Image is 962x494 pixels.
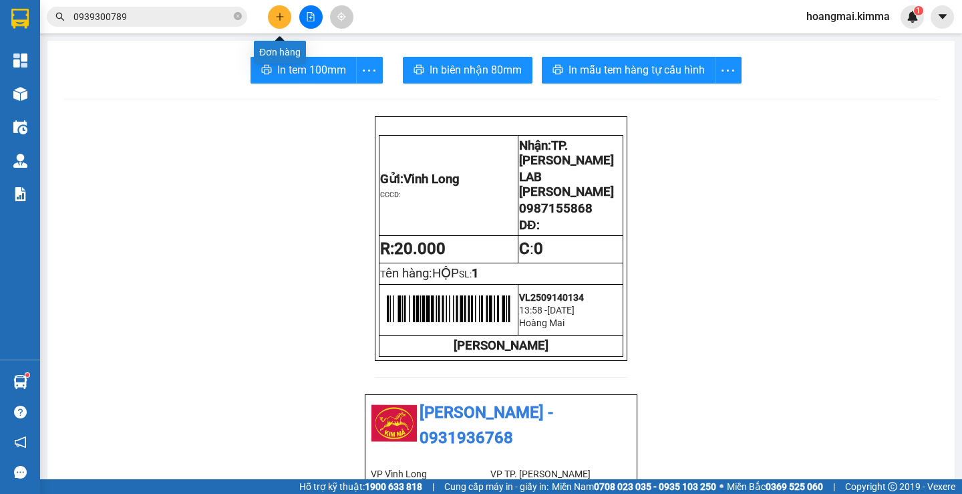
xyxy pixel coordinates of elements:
button: more [715,57,742,84]
span: close-circle [234,11,242,23]
strong: 1900 633 818 [365,481,422,492]
button: aim [330,5,353,29]
span: 13:58 - [519,305,547,316]
span: message [14,466,27,479]
span: printer [552,64,563,77]
span: CCCD: [380,191,401,199]
span: 1 [472,266,479,281]
span: LAB [PERSON_NAME] [519,170,614,199]
span: 20.000 [394,239,446,258]
span: Hỗ trợ kỹ thuật: [299,479,422,494]
span: printer [414,64,424,77]
span: Cung cấp máy in - giấy in: [444,479,548,494]
input: Tìm tên, số ĐT hoặc mã đơn [73,9,231,24]
span: 0987155868 [519,201,593,216]
button: printerIn mẫu tem hàng tự cấu hình [542,57,715,84]
button: more [356,57,383,84]
span: HỘP [432,266,459,281]
strong: R: [380,239,446,258]
span: TP. [PERSON_NAME] [519,138,614,168]
span: ên hàng: [385,266,459,281]
img: logo-vxr [11,9,29,29]
span: 1 [916,6,921,15]
span: Gửi: [380,172,460,187]
strong: 0369 525 060 [766,481,823,492]
span: | [432,479,434,494]
button: caret-down [931,5,954,29]
span: copyright [888,482,897,491]
span: close-circle [234,12,242,20]
span: file-add [306,12,315,21]
strong: 0708 023 035 - 0935 103 250 [594,481,716,492]
li: VP Vĩnh Long [371,467,490,481]
span: Nhận: [519,138,614,168]
span: 0 [534,239,543,258]
span: ⚪️ [719,484,724,489]
span: hoangmai.kimma [796,8,901,25]
span: T [380,269,459,279]
sup: 1 [25,373,29,377]
strong: C [519,239,530,258]
span: question-circle [14,406,27,418]
span: [DATE] [547,305,575,316]
span: more [715,62,741,79]
span: SL: [459,269,472,279]
span: caret-down [937,11,949,23]
img: logo.jpg [371,400,418,447]
span: Miền Bắc [727,479,823,494]
span: Miền Nam [552,479,716,494]
span: | [833,479,835,494]
span: In mẫu tem hàng tự cấu hình [569,61,705,78]
li: [PERSON_NAME] - 0931936768 [371,400,631,451]
button: printerIn biên nhận 80mm [403,57,532,84]
span: plus [275,12,285,21]
sup: 1 [914,6,923,15]
img: icon-new-feature [907,11,919,23]
button: plus [268,5,291,29]
img: dashboard-icon [13,53,27,68]
span: Vĩnh Long [404,172,460,187]
button: file-add [299,5,323,29]
img: warehouse-icon [13,375,27,389]
span: VL2509140134 [519,292,584,303]
img: warehouse-icon [13,154,27,168]
span: more [357,62,382,79]
span: aim [337,12,346,21]
img: warehouse-icon [13,120,27,134]
span: search [55,12,65,21]
span: printer [261,64,272,77]
button: printerIn tem 100mm [251,57,357,84]
img: solution-icon [13,187,27,201]
span: In biên nhận 80mm [430,61,522,78]
span: In tem 100mm [277,61,346,78]
li: VP TP. [PERSON_NAME] [490,467,610,481]
span: DĐ: [519,218,539,233]
img: warehouse-icon [13,87,27,101]
span: notification [14,436,27,449]
span: Hoàng Mai [519,318,565,328]
span: : [519,239,543,258]
strong: [PERSON_NAME] [454,338,548,353]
